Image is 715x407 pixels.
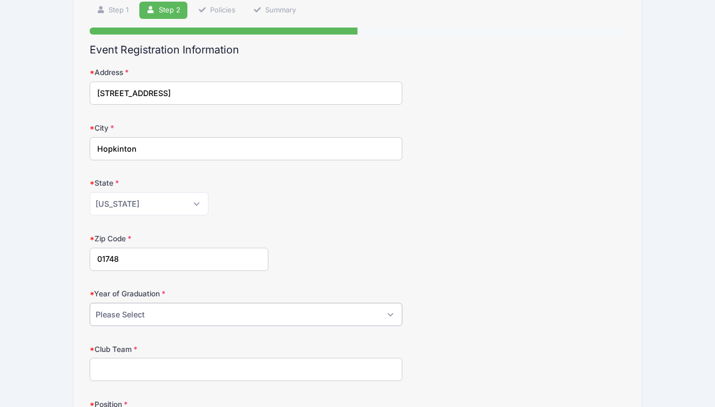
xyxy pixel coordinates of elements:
a: Summary [246,2,303,19]
label: State [90,178,268,188]
label: Address [90,67,268,78]
input: xxxxx [90,248,268,271]
h2: Event Registration Information [90,44,626,56]
label: Club Team [90,344,268,355]
label: Zip Code [90,233,268,244]
a: Policies [191,2,242,19]
label: Year of Graduation [90,288,268,299]
a: Step 2 [139,2,187,19]
a: Step 1 [90,2,136,19]
label: City [90,123,268,133]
